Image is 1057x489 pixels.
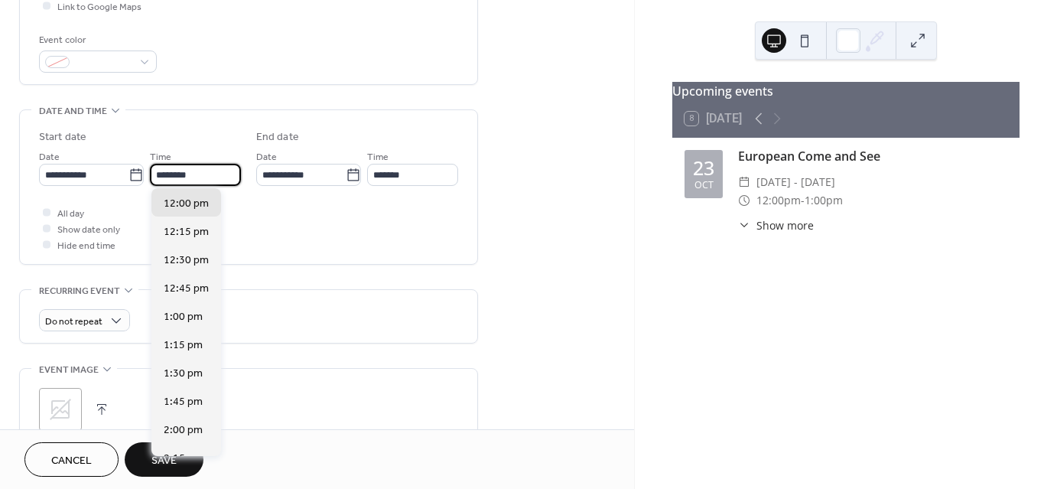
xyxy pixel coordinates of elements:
[738,173,750,191] div: ​
[164,309,203,325] span: 1:00 pm
[39,129,86,145] div: Start date
[39,388,82,431] div: ;
[57,206,84,222] span: All day
[164,366,203,382] span: 1:30 pm
[39,103,107,119] span: Date and time
[801,191,805,210] span: -
[738,217,750,233] div: ​
[738,217,814,233] button: ​Show more
[39,283,120,299] span: Recurring event
[805,191,843,210] span: 1:00pm
[164,394,203,410] span: 1:45 pm
[756,191,801,210] span: 12:00pm
[57,222,120,238] span: Show date only
[694,181,714,191] div: Oct
[57,238,115,254] span: Hide end time
[51,453,92,469] span: Cancel
[256,129,299,145] div: End date
[125,442,203,477] button: Save
[164,422,203,438] span: 2:00 pm
[39,149,60,165] span: Date
[164,196,209,212] span: 12:00 pm
[164,337,203,354] span: 1:15 pm
[39,362,99,378] span: Event image
[164,253,209,269] span: 12:30 pm
[150,149,171,165] span: Time
[24,442,119,477] button: Cancel
[693,158,714,178] div: 23
[39,32,154,48] div: Event color
[756,173,835,191] span: [DATE] - [DATE]
[256,149,277,165] span: Date
[672,82,1020,100] div: Upcoming events
[164,281,209,297] span: 12:45 pm
[164,224,209,240] span: 12:15 pm
[151,453,177,469] span: Save
[164,451,203,467] span: 2:15 pm
[45,313,102,331] span: Do not repeat
[738,147,1007,165] div: European Come and See
[756,217,814,233] span: Show more
[367,149,389,165] span: Time
[738,191,750,210] div: ​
